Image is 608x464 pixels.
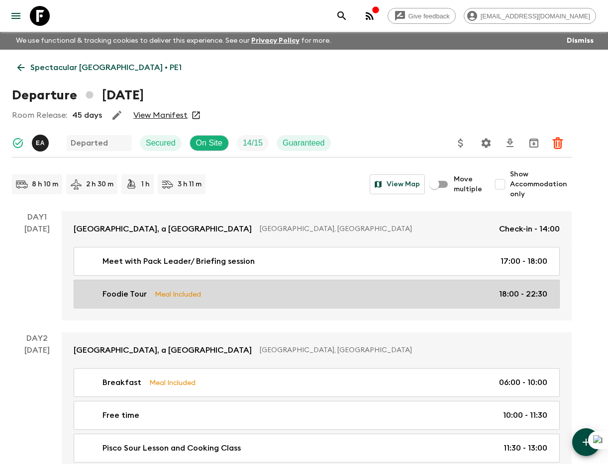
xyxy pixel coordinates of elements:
p: Spectacular [GEOGRAPHIC_DATA] • PE1 [30,62,182,74]
p: Day 1 [12,211,62,223]
span: Show Accommodation only [510,169,572,199]
p: On Site [196,137,222,149]
p: 8 h 10 m [32,179,58,189]
p: 06:00 - 10:00 [499,377,547,388]
button: Delete [548,133,568,153]
div: [DATE] [24,223,50,320]
button: Archive (Completed, Cancelled or Unsynced Departures only) [524,133,544,153]
p: 3 h 11 m [178,179,202,189]
p: 2 h 30 m [86,179,113,189]
svg: Synced Successfully [12,137,24,149]
button: Settings [476,133,496,153]
p: Meet with Pack Leader/ Briefing session [102,255,255,267]
p: Secured [146,137,176,149]
p: [GEOGRAPHIC_DATA], a [GEOGRAPHIC_DATA] [74,344,252,356]
a: Privacy Policy [251,37,300,44]
span: Give feedback [403,12,455,20]
p: 1 h [141,179,150,189]
p: 17:00 - 18:00 [501,255,547,267]
span: Ernesto Andrade [32,138,51,146]
p: Free time [102,409,139,421]
a: Free time10:00 - 11:30 [74,401,560,430]
a: Meet with Pack Leader/ Briefing session17:00 - 18:00 [74,247,560,276]
div: [EMAIL_ADDRESS][DOMAIN_NAME] [464,8,596,24]
button: search adventures [332,6,352,26]
button: View Map [370,174,425,194]
span: Move multiple [454,174,482,194]
a: Give feedback [388,8,456,24]
p: Day 2 [12,332,62,344]
div: On Site [190,135,229,151]
p: [GEOGRAPHIC_DATA], [GEOGRAPHIC_DATA] [260,345,552,355]
span: [EMAIL_ADDRESS][DOMAIN_NAME] [475,12,596,20]
p: 18:00 - 22:30 [499,288,547,300]
a: View Manifest [133,110,188,120]
p: Pisco Sour Lesson and Cooking Class [102,442,241,454]
a: [GEOGRAPHIC_DATA], a [GEOGRAPHIC_DATA][GEOGRAPHIC_DATA], [GEOGRAPHIC_DATA]Check-in - 14:00 [62,211,572,247]
p: Departed [71,137,108,149]
p: Check-in - 14:00 [499,223,560,235]
p: 45 days [72,109,102,121]
button: Download CSV [500,133,520,153]
p: Foodie Tour [102,288,147,300]
a: Pisco Sour Lesson and Cooking Class11:30 - 13:00 [74,434,560,463]
h1: Departure [DATE] [12,85,144,105]
p: [GEOGRAPHIC_DATA], a [GEOGRAPHIC_DATA] [74,223,252,235]
div: Trip Fill [237,135,269,151]
p: [GEOGRAPHIC_DATA], [GEOGRAPHIC_DATA] [260,224,491,234]
div: Secured [140,135,182,151]
a: [GEOGRAPHIC_DATA], a [GEOGRAPHIC_DATA][GEOGRAPHIC_DATA], [GEOGRAPHIC_DATA] [62,332,572,368]
p: Meal Included [149,377,196,388]
button: Update Price, Early Bird Discount and Costs [451,133,471,153]
a: Foodie TourMeal Included18:00 - 22:30 [74,280,560,309]
a: BreakfastMeal Included06:00 - 10:00 [74,368,560,397]
p: 11:30 - 13:00 [504,442,547,454]
p: Room Release: [12,109,67,121]
button: menu [6,6,26,26]
p: Breakfast [102,377,141,388]
a: Spectacular [GEOGRAPHIC_DATA] • PE1 [12,58,187,77]
button: Dismiss [564,34,596,48]
p: We use functional & tracking cookies to deliver this experience. See our for more. [12,32,335,50]
p: 14 / 15 [243,137,263,149]
p: Meal Included [155,289,201,300]
p: Guaranteed [283,137,325,149]
p: 10:00 - 11:30 [503,409,547,421]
